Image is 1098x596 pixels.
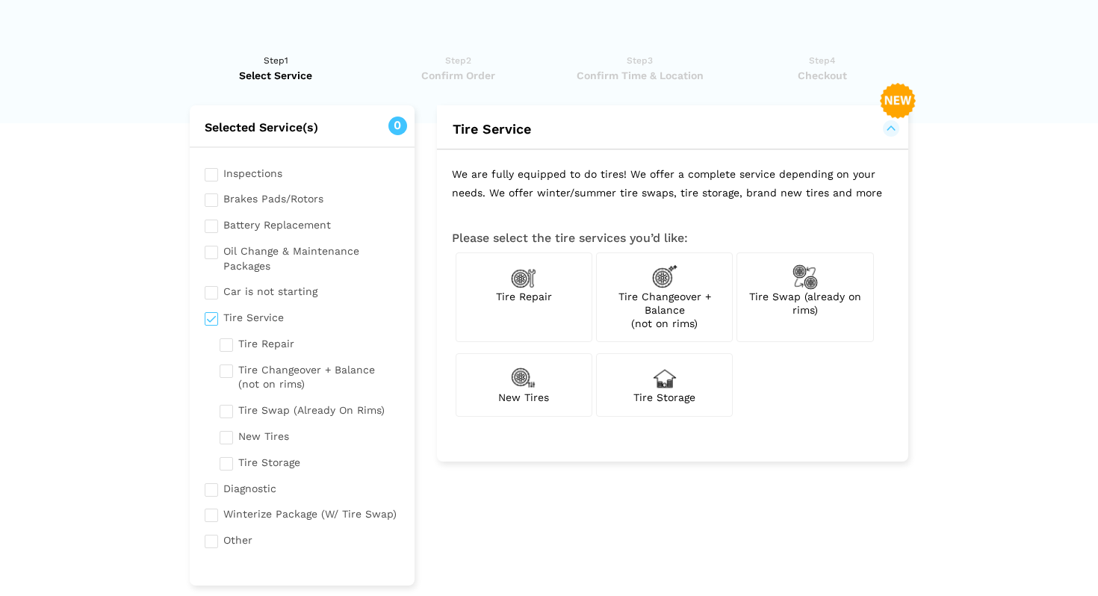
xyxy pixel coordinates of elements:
[388,117,407,135] span: 0
[633,391,695,403] span: Tire Storage
[618,291,711,329] span: Tire Changeover + Balance (not on rims)
[496,291,552,302] span: Tire Repair
[553,68,726,83] span: Confirm Time & Location
[372,53,545,83] a: Step2
[452,232,893,245] h3: Please select the tire services you’d like:
[880,83,916,119] img: new-badge-2-48.png
[372,68,545,83] span: Confirm Order
[736,68,908,83] span: Checkout
[749,291,861,316] span: Tire Swap (already on rims)
[190,120,415,135] h2: Selected Service(s)
[190,68,362,83] span: Select Service
[452,120,893,138] button: Tire Service
[190,53,362,83] a: Step1
[437,150,908,217] p: We are fully equipped to do tires! We offer a complete service depending on your needs. We offer ...
[498,391,549,403] span: New Tires
[553,53,726,83] a: Step3
[736,53,908,83] a: Step4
